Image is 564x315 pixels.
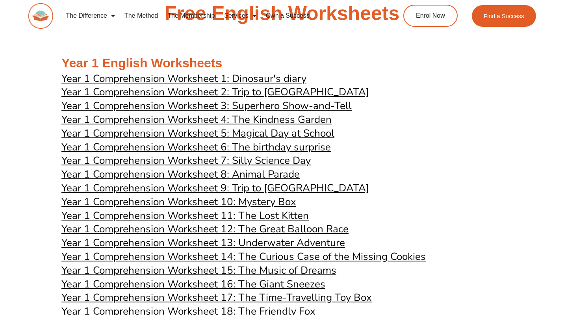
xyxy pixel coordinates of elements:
span: Year 1 Comprehension Worksheet 12: The Great Balloon Race [61,222,349,236]
a: Year 1 Comprehension Worksheet 8: Animal Parade [61,168,300,180]
span: Year 1 Comprehension Worksheet 15: The Music of Dreams [61,263,336,277]
span: Year 1 Comprehension Worksheet 5: Magical Day at School [61,126,334,140]
a: Enrol Now [403,5,458,27]
span: Year 1 Comprehension Worksheet 8: Animal Parade [61,167,300,181]
a: Year 1 Comprehension Worksheet 9: Trip to [GEOGRAPHIC_DATA] [61,182,369,194]
a: Year 1 Comprehension Worksheet 3: Superhero Show-and-Tell [61,100,352,111]
span: Year 1 Comprehension Worksheet 4: The Kindness Garden [61,113,332,126]
a: Year 1 Comprehension Worksheet 5: Magical Day at School [61,127,334,139]
a: The Difference [61,7,120,25]
a: Year 1 Comprehension Worksheet 11: The Lost Kitten [61,209,309,221]
a: Year 1 Comprehension Worksheet 17: The Time-Travelling Toy Box [61,291,372,303]
a: Year 1 Comprehension Worksheet 12: The Great Balloon Race [61,223,349,235]
span: Year 1 Comprehension Worksheet 2: Trip to [GEOGRAPHIC_DATA] [61,85,369,99]
span: Year 1 Comprehension Worksheet 14: The Curious Case of the Missing Cookies [61,250,426,263]
span: Year 1 Comprehension Worksheet 6: The birthday surprise [61,140,331,154]
a: Year 1 Comprehension Worksheet 15: The Music of Dreams [61,264,336,276]
a: Year 1 Comprehension Worksheet 13: Underwater Adventure [61,237,345,248]
span: Year 1 Comprehension Worksheet 16: The Giant Sneezes [61,277,325,291]
a: Services [219,7,261,25]
span: Year 1 Comprehension Worksheet 11: The Lost Kitten [61,209,309,222]
a: Year 1 Comprehension Worksheet 16: The Giant Sneezes [61,278,325,290]
span: Year 1 Comprehension Worksheet 10: Mystery Box [61,195,296,209]
span: Find a Success [484,13,524,19]
span: Year 1 Comprehension Worksheet 1: Dinosaur's diary [61,72,306,85]
a: Year 1 Comprehension Worksheet 1: Dinosaur's diary [61,72,306,84]
span: Year 1 Comprehension Worksheet 13: Underwater Adventure [61,236,345,250]
span: Year 1 Comprehension Worksheet 3: Superhero Show-and-Tell [61,99,352,113]
a: Year 1 Comprehension Worksheet 6: The birthday surprise [61,141,331,153]
a: Year 1 Comprehension Worksheet 4: The Kindness Garden [61,113,332,125]
span: Year 1 Comprehension Worksheet 17: The Time-Travelling Toy Box [61,291,372,304]
span: Year 1 Comprehension Worksheet 9: Trip to [GEOGRAPHIC_DATA] [61,181,369,195]
a: Find a Success [472,5,536,27]
h2: Year 1 English Worksheets [61,55,503,72]
a: Year 1 Comprehension Worksheet 7: Silly Science Day [61,154,311,166]
nav: Menu [61,7,374,25]
a: Own a Success [261,7,314,25]
a: Year 1 Comprehension Worksheet 2: Trip to [GEOGRAPHIC_DATA] [61,86,369,98]
a: Year 1 Comprehension Worksheet 14: The Curious Case of the Missing Cookies [61,250,426,262]
span: Year 1 Comprehension Worksheet 7: Silly Science Day [61,154,311,167]
a: Year 1 Comprehension Worksheet 10: Mystery Box [61,196,296,208]
a: The Method [120,7,163,25]
a: The Membership [163,7,219,25]
span: Enrol Now [416,13,445,19]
